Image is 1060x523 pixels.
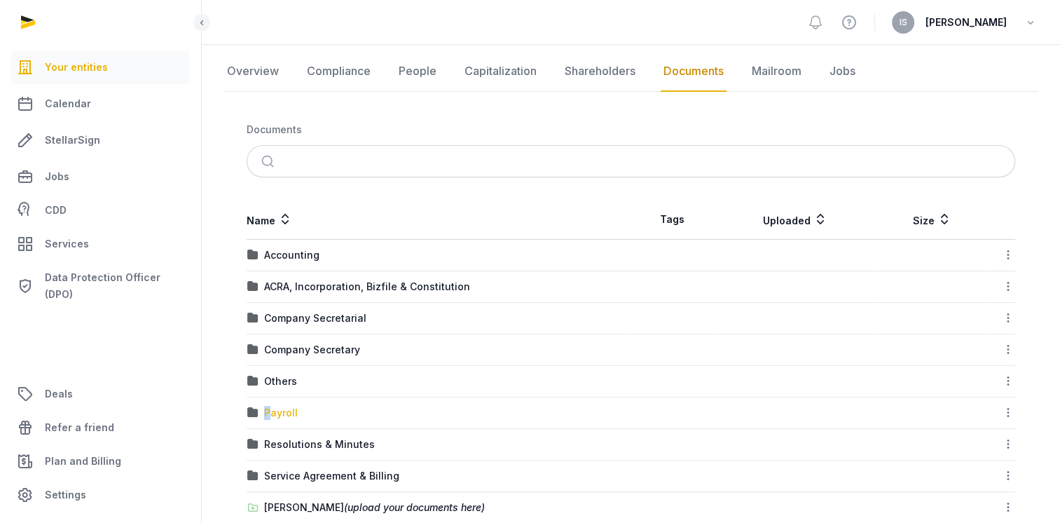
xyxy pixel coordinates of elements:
[264,437,375,451] div: Resolutions & Minutes
[247,439,259,450] img: folder.svg
[45,487,86,503] span: Settings
[11,377,190,411] a: Deals
[45,269,184,303] span: Data Protection Officer (DPO)
[11,87,190,121] a: Calendar
[247,502,259,513] img: folder-upload.svg
[247,313,259,324] img: folder.svg
[247,200,631,240] th: Name
[808,361,1060,523] iframe: Chat Widget
[11,50,190,84] a: Your entities
[247,407,259,419] img: folder.svg
[264,248,319,262] div: Accounting
[892,11,914,34] button: IS
[749,51,804,92] a: Mailroom
[247,470,259,482] img: folder.svg
[45,59,108,76] span: Your entities
[264,343,360,357] div: Company Secretary
[304,51,373,92] a: Compliance
[11,196,190,224] a: CDD
[11,478,190,512] a: Settings
[264,311,366,325] div: Company Secretarial
[45,419,114,436] span: Refer a friend
[45,168,69,185] span: Jobs
[714,200,876,240] th: Uploaded
[900,18,907,27] span: IS
[247,114,1015,145] nav: Breadcrumb
[45,95,91,112] span: Calendar
[562,51,638,92] a: Shareholders
[264,374,297,388] div: Others
[45,202,67,219] span: CDD
[247,376,259,387] img: folder.svg
[45,386,73,402] span: Deals
[11,227,190,261] a: Services
[11,444,190,478] a: Plan and Billing
[876,200,987,240] th: Size
[11,264,190,308] a: Data Protection Officer (DPO)
[45,453,121,470] span: Plan and Billing
[827,51,858,92] a: Jobs
[264,469,399,483] div: Service Agreement & Billing
[45,132,100,149] span: StellarSign
[11,123,190,157] a: StellarSign
[224,51,282,92] a: Overview
[661,51,727,92] a: Documents
[264,501,485,515] div: [PERSON_NAME]
[462,51,539,92] a: Capitalization
[264,280,470,294] div: ACRA, Incorporation, Bizfile & Constitution
[253,146,286,177] button: Submit
[925,14,1007,31] span: [PERSON_NAME]
[344,501,485,513] span: (upload your documents here)
[11,160,190,193] a: Jobs
[45,236,89,252] span: Services
[247,344,259,355] img: folder.svg
[11,411,190,444] a: Refer a friend
[247,123,302,137] div: Documents
[631,200,714,240] th: Tags
[396,51,439,92] a: People
[247,281,259,292] img: folder.svg
[247,250,259,261] img: folder.svg
[808,361,1060,523] div: Виджет чата
[224,51,1038,92] nav: Tabs
[264,406,298,420] div: Payroll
